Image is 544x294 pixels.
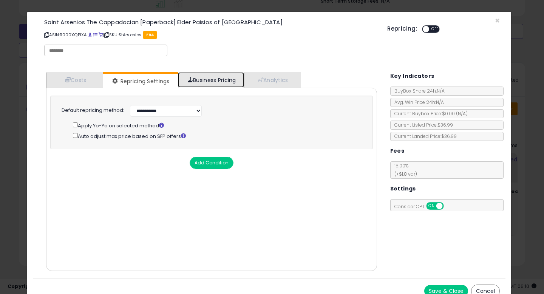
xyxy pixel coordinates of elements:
[427,203,436,209] span: ON
[495,15,500,26] span: ×
[73,121,363,130] div: Apply Yo-Yo on selected method
[390,146,405,156] h5: Fees
[391,99,444,105] span: Avg. Win Price 24h: N/A
[390,184,416,193] h5: Settings
[387,26,417,32] h5: Repricing:
[390,71,434,81] h5: Key Indicators
[442,203,454,209] span: OFF
[44,19,376,25] h3: Saint Arsenios The Cappadocian [Paperback] Elder Paisios of [GEOGRAPHIC_DATA]
[143,31,157,39] span: FBA
[391,203,454,210] span: Consider CPT:
[442,110,468,117] span: $0.00
[391,110,468,117] span: Current Buybox Price:
[88,32,92,38] a: BuyBox page
[456,110,468,117] span: ( N/A )
[93,32,97,38] a: All offer listings
[391,122,453,128] span: Current Listed Price: $36.99
[99,32,103,38] a: Your listing only
[73,132,363,140] div: Auto adjust max price based on SFP offers
[103,74,177,89] a: Repricing Settings
[391,171,417,177] span: (+$1.8 var)
[44,29,376,41] p: ASIN: B000XQPIXA | SKU: StArsenios
[46,72,103,88] a: Costs
[178,72,244,88] a: Business Pricing
[391,88,445,94] span: BuyBox Share 24h: N/A
[244,72,300,88] a: Analytics
[429,26,441,32] span: OFF
[391,133,457,139] span: Current Landed Price: $36.99
[62,107,124,114] label: Default repricing method:
[190,157,233,169] button: Add Condition
[391,162,417,177] span: 15.00 %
